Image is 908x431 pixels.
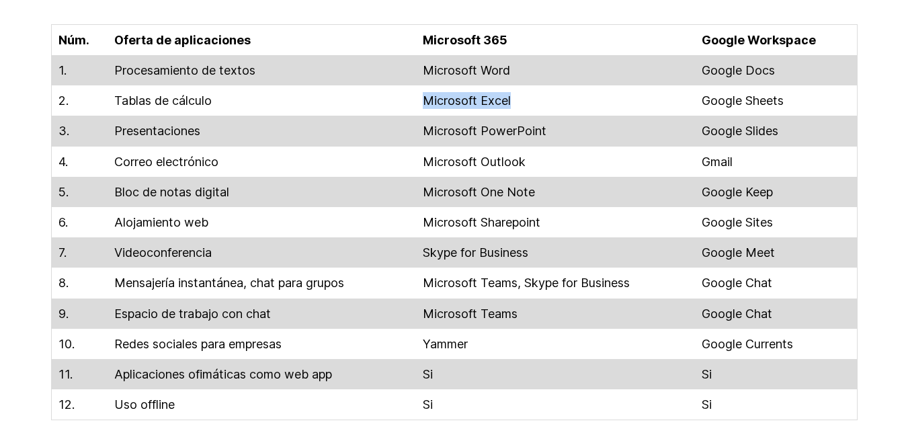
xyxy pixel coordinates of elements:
[416,329,695,359] td: Yammer
[695,147,857,177] td: Gmail
[114,33,251,47] strong: Oferta de aplicaciones
[108,207,415,237] td: Alojamiento web
[416,389,695,420] td: Si
[108,359,415,389] td: Aplicaciones ofimáticas como web app
[52,177,108,207] td: 5.
[108,116,415,146] td: Presentaciones
[52,299,108,329] td: 9.
[695,359,857,389] td: Si
[416,177,695,207] td: Microsoft One Note
[695,268,857,298] td: Google Chat
[108,55,415,85] td: Procesamiento de textos
[702,33,816,47] strong: Google Workspace
[108,389,415,420] td: Uso offline
[416,359,695,389] td: Si
[52,389,108,420] td: 12.
[416,237,695,268] td: Skype for Business
[416,147,695,177] td: Microsoft Outlook
[52,25,108,55] th: .
[416,116,695,146] td: Microsoft PowerPoint
[108,237,415,268] td: Videoconferencia
[52,237,108,268] td: 7.
[52,329,108,359] td: 10.
[108,329,415,359] td: Redes sociales para empresas
[52,268,108,298] td: 8.
[52,207,108,237] td: 6.
[52,359,108,389] td: 11.
[416,268,695,298] td: Microsoft Teams, Skype for Business
[416,55,695,85] td: Microsoft Word
[695,116,857,146] td: Google Slides
[58,33,86,47] strong: Núm
[108,177,415,207] td: Bloc de notas digital
[52,116,108,146] td: 3.
[695,177,857,207] td: Google Keep
[108,268,415,298] td: Mensajería instantánea, chat para grupos
[423,33,507,47] strong: Microsoft 365
[108,147,415,177] td: Correo electrónico
[695,299,857,329] td: Google Chat
[695,237,857,268] td: Google Meet
[108,299,415,329] td: Espacio de trabajo con chat
[416,207,695,237] td: Microsoft Sharepoint
[416,85,695,116] td: Microsoft Excel
[108,85,415,116] td: Tablas de cálculo
[695,207,857,237] td: Google Sites
[695,85,857,116] td: Google Sheets
[52,147,108,177] td: 4.
[695,329,857,359] td: Google Currents
[416,299,695,329] td: Microsoft Teams
[695,55,857,85] td: Google Docs
[52,55,108,85] td: 1.
[695,389,857,420] td: Si
[52,85,108,116] td: 2.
